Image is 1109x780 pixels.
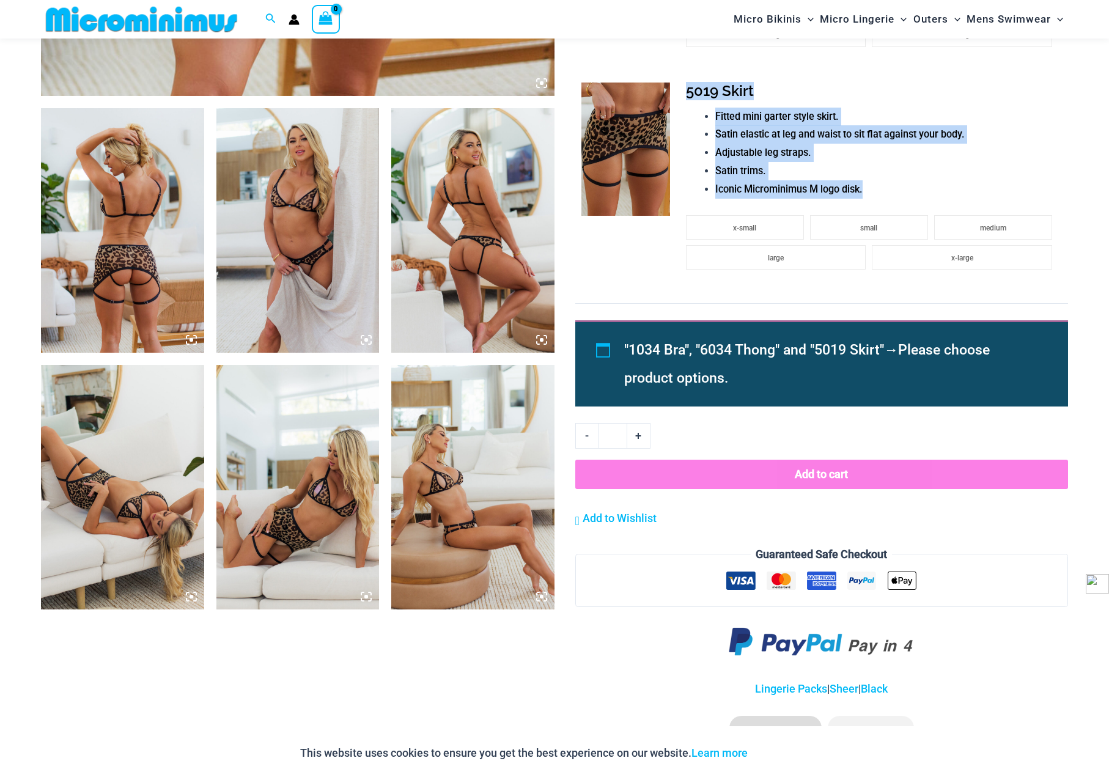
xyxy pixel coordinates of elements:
a: Micro LingerieMenu ToggleMenu Toggle [817,4,910,35]
span: Micro Bikinis [734,4,801,35]
p: This website uses cookies to ensure you get the best experience on our website. [300,744,748,762]
img: Seduction Animal 1034 Bra 6034 Thong [391,108,554,353]
button: Accept [757,738,809,768]
a: OutersMenu ToggleMenu Toggle [910,4,963,35]
button: Add to cart [575,460,1068,489]
li: x-large [872,245,1052,270]
img: Seduction Animal 1034 Bra 6034 Thong [216,108,380,353]
span: x-large [951,254,973,262]
li: large [686,245,866,270]
span: Mens Swimwear [967,4,1051,35]
span: Micro Lingerie [820,4,894,35]
li: medium [934,215,1052,240]
span: medium [980,224,1006,232]
img: Seduction Animal 1034 Bra 6034 Thong 5019 Skirt [41,365,204,609]
span: "1034 Bra", "6034 Thong" and "5019 Skirt" [624,342,884,358]
li: Adjustable leg straps. [715,144,1058,162]
span: Menu Toggle [948,4,960,35]
span: 5019 Skirt [686,82,754,100]
li: Fitted mini garter style skirt. [715,108,1058,126]
a: Lingerie Packs [755,682,827,695]
a: + [627,423,650,449]
img: side-widget.svg [1086,574,1109,594]
a: Black [861,682,888,695]
img: Seduction Animal 5019 Skirt [581,83,670,216]
span: large [768,254,784,262]
nav: Site Navigation [729,2,1068,37]
span: Menu Toggle [1051,4,1063,35]
span: small [860,224,877,232]
span: Outers [913,4,948,35]
img: Seduction Animal 1034 Bra 6034 Thong 5019 Skirt [41,108,204,353]
li: small [810,215,928,240]
span: x-small [733,224,756,232]
img: Seduction Animal 1034 Bra 6034 Thong [391,365,554,609]
span: Add to Wishlist [583,512,657,524]
li: Satin elastic at leg and waist to sit flat against your body. [715,125,1058,144]
a: Mens SwimwearMenu ToggleMenu Toggle [963,4,1066,35]
a: Sheer [830,682,858,695]
li: Iconic Microminimus M logo disk. [715,180,1058,199]
li: Fabric Details [729,716,822,746]
li: x-small [686,215,804,240]
legend: Guaranteed Safe Checkout [751,545,892,564]
a: - [575,423,599,449]
li: Sizing Guide [828,716,914,746]
a: View Shopping Cart, empty [312,5,340,33]
span: Please choose product options. [624,342,990,386]
a: Search icon link [265,12,276,27]
a: Learn more [691,746,748,759]
p: | | [575,680,1068,698]
a: Add to Wishlist [575,509,657,528]
img: Seduction Animal 1034 Bra 6034 Thong 5019 Skirt [216,365,380,609]
a: Micro BikinisMenu ToggleMenu Toggle [731,4,817,35]
li: → [624,336,1040,392]
input: Product quantity [599,423,627,449]
a: Account icon link [289,14,300,25]
span: Menu Toggle [801,4,814,35]
span: Menu Toggle [894,4,907,35]
img: MM SHOP LOGO FLAT [41,6,242,33]
li: Satin trims. [715,162,1058,180]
